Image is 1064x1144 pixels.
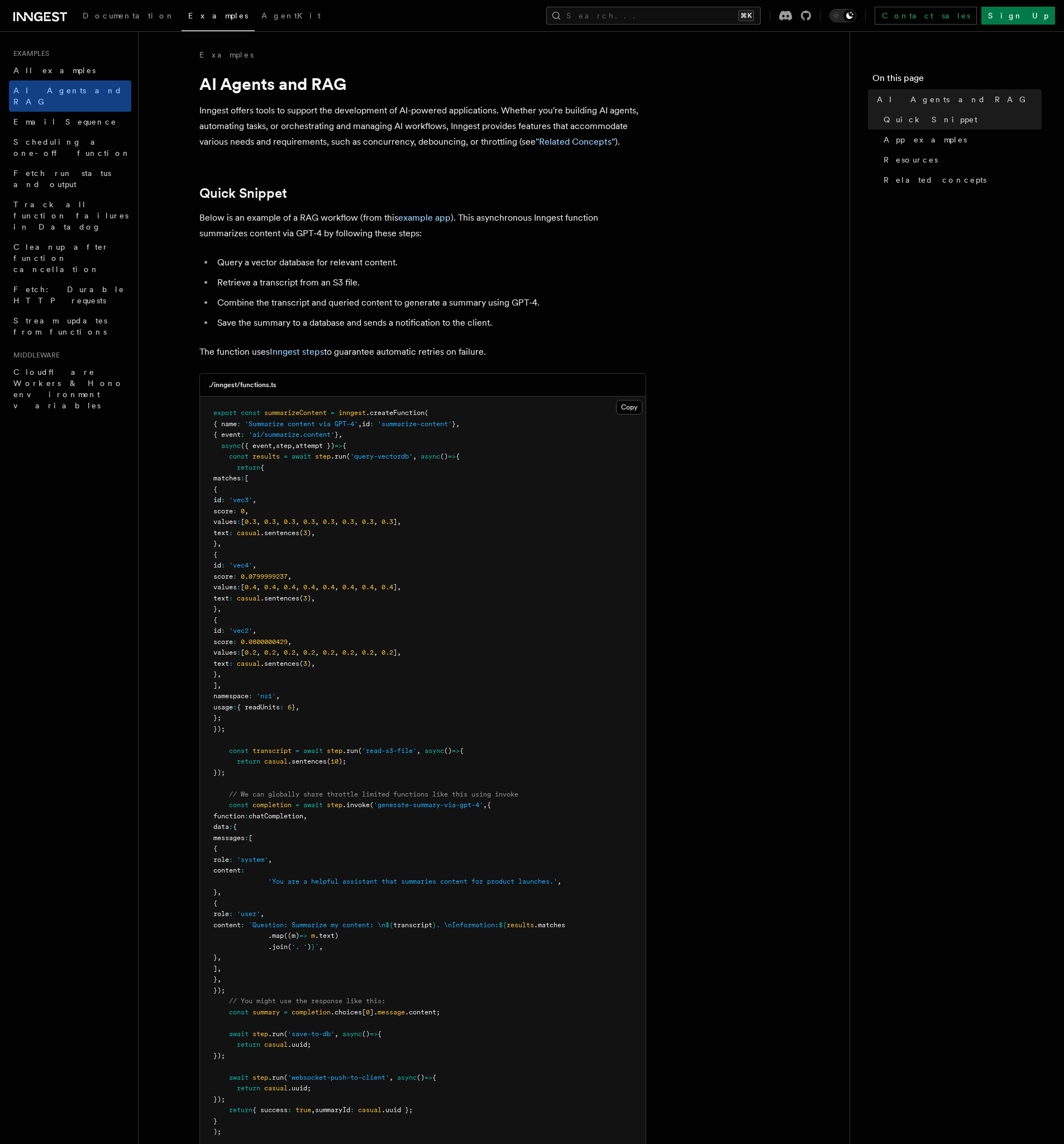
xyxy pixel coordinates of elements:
span: 0.3 [381,518,393,526]
span: , [315,583,319,591]
span: 0.3 [284,518,295,526]
li: Query a vector database for relevant content. [214,255,646,270]
span: } [213,605,217,613]
h1: AI Agents and RAG [199,74,646,94]
span: .createFunction [366,409,424,417]
span: 0.3 [342,518,354,526]
span: , [456,420,460,428]
span: `Question: Summarize my content: \n [249,921,385,929]
a: Related concepts [879,170,1042,190]
span: , [417,747,421,755]
span: ${ [385,921,393,929]
span: namespace [213,692,249,700]
kbd: ⌘K [738,10,754,21]
span: summarizeContent [264,409,327,417]
span: inngest [338,409,366,417]
span: attempt }) [295,442,335,450]
span: 0.3 [362,518,374,526]
span: .sentences [260,594,299,602]
span: 0.3 [245,518,256,526]
span: , [217,681,221,689]
span: completion [252,801,292,809]
span: messages [213,834,245,842]
h3: ./inngest/functions.ts [209,380,276,389]
span: Email Sequence [13,117,117,126]
span: ( [370,801,374,809]
span: , [245,507,249,515]
span: , [315,649,319,656]
a: Inngest steps [270,346,324,357]
span: 'vec2' [229,627,252,635]
span: ] [393,583,397,591]
button: Search...⌘K [546,7,761,25]
span: , [276,649,280,656]
span: 0.4 [342,583,354,591]
span: , [252,627,256,635]
span: , [335,649,338,656]
span: : [229,594,233,602]
span: role [213,910,229,918]
span: id [213,496,221,504]
span: matches [213,474,241,482]
span: }); [213,769,225,776]
span: : [241,431,245,438]
span: Documentation [83,11,175,20]
span: , [256,583,260,591]
span: usage [213,703,233,711]
span: ( [299,594,303,602]
span: { [213,616,217,624]
span: : [229,529,233,537]
p: The function uses to guarantee automatic retries on failure. [199,344,646,360]
span: AI Agents and RAG [13,86,122,106]
span: { [213,485,217,493]
span: ( [424,409,428,417]
span: , [374,649,378,656]
span: ) [307,529,311,537]
span: , [374,518,378,526]
span: : [221,561,225,569]
span: , [217,605,221,613]
span: : [249,692,252,700]
span: Examples [188,11,248,20]
span: 0.2 [303,649,315,656]
span: , [338,431,342,438]
span: , [217,670,221,678]
span: 0.2 [381,649,393,656]
span: : [237,420,241,428]
span: 6 [288,703,292,711]
span: id [213,561,221,569]
span: : [221,496,225,504]
a: Cloudflare Workers & Hono environment variables [9,362,131,416]
span: : [233,507,237,515]
span: Examples [9,49,49,58]
span: 0.4 [264,583,276,591]
span: ( [346,452,350,460]
p: Inngest offers tools to support the development of AI-powered applications. Whether you're buildi... [199,103,646,150]
span: .sentences [288,757,327,765]
span: ] [393,518,397,526]
span: text [213,529,229,537]
span: , [397,583,401,591]
span: => [448,452,456,460]
span: 3 [303,594,307,602]
span: = [295,801,299,809]
span: values [213,583,237,591]
span: , [397,649,401,656]
span: : [241,866,245,874]
span: 'vec4' [229,561,252,569]
span: 0.4 [381,583,393,591]
a: Cleanup after function cancellation [9,237,131,279]
span: values [213,649,237,656]
span: 0.3 [323,518,335,526]
span: , [288,638,292,646]
span: Track all function failures in Datadog [13,200,128,231]
span: casual [237,660,260,668]
span: () [444,747,452,755]
span: }; [213,714,221,722]
span: text [213,594,229,602]
a: Resources [879,150,1042,170]
span: await [303,801,323,809]
span: Related concepts [884,174,986,185]
span: All examples [13,66,96,75]
span: : [229,660,233,668]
